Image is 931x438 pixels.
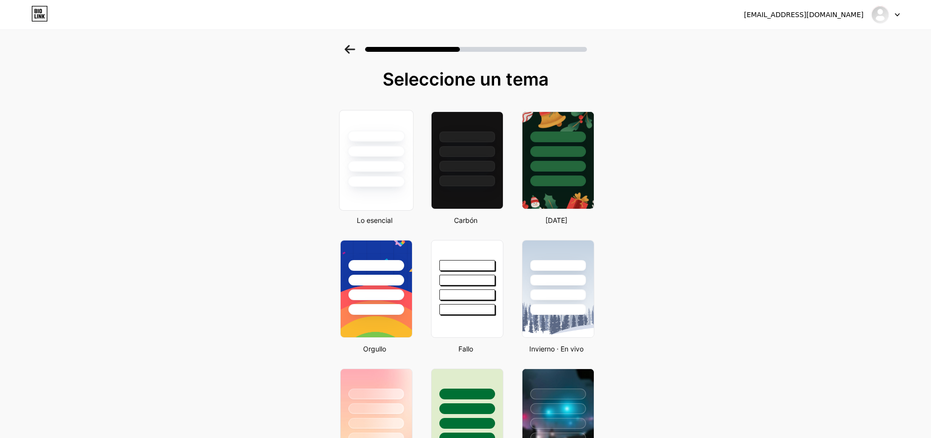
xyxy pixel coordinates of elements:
font: [EMAIL_ADDRESS][DOMAIN_NAME] [744,11,864,19]
font: Lo esencial [357,216,392,224]
font: Invierno · En vivo [529,345,584,353]
img: Ana María Pérez Arévalo [871,5,889,24]
font: Carbón [454,216,477,224]
font: Fallo [458,345,473,353]
font: [DATE] [545,216,567,224]
font: Orgullo [363,345,386,353]
font: Seleccione un tema [383,68,549,90]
